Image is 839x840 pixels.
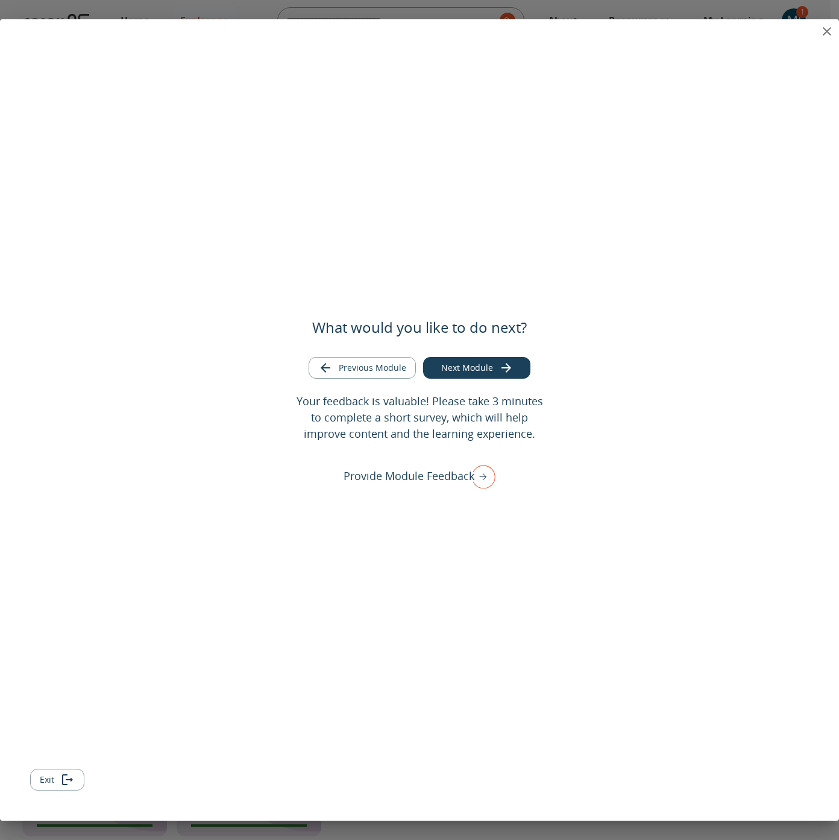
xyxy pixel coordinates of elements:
[309,357,416,379] button: Go to previous module
[30,769,84,791] button: Exit module
[344,468,474,484] p: Provide Module Feedback
[815,19,839,43] button: close
[344,461,495,492] div: Provide Module Feedback
[423,357,530,379] button: Go to next module
[294,393,545,442] p: Your feedback is valuable! Please take 3 minutes to complete a short survey, which will help impr...
[465,461,495,492] img: right arrow
[312,318,527,337] h5: What would you like to do next?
